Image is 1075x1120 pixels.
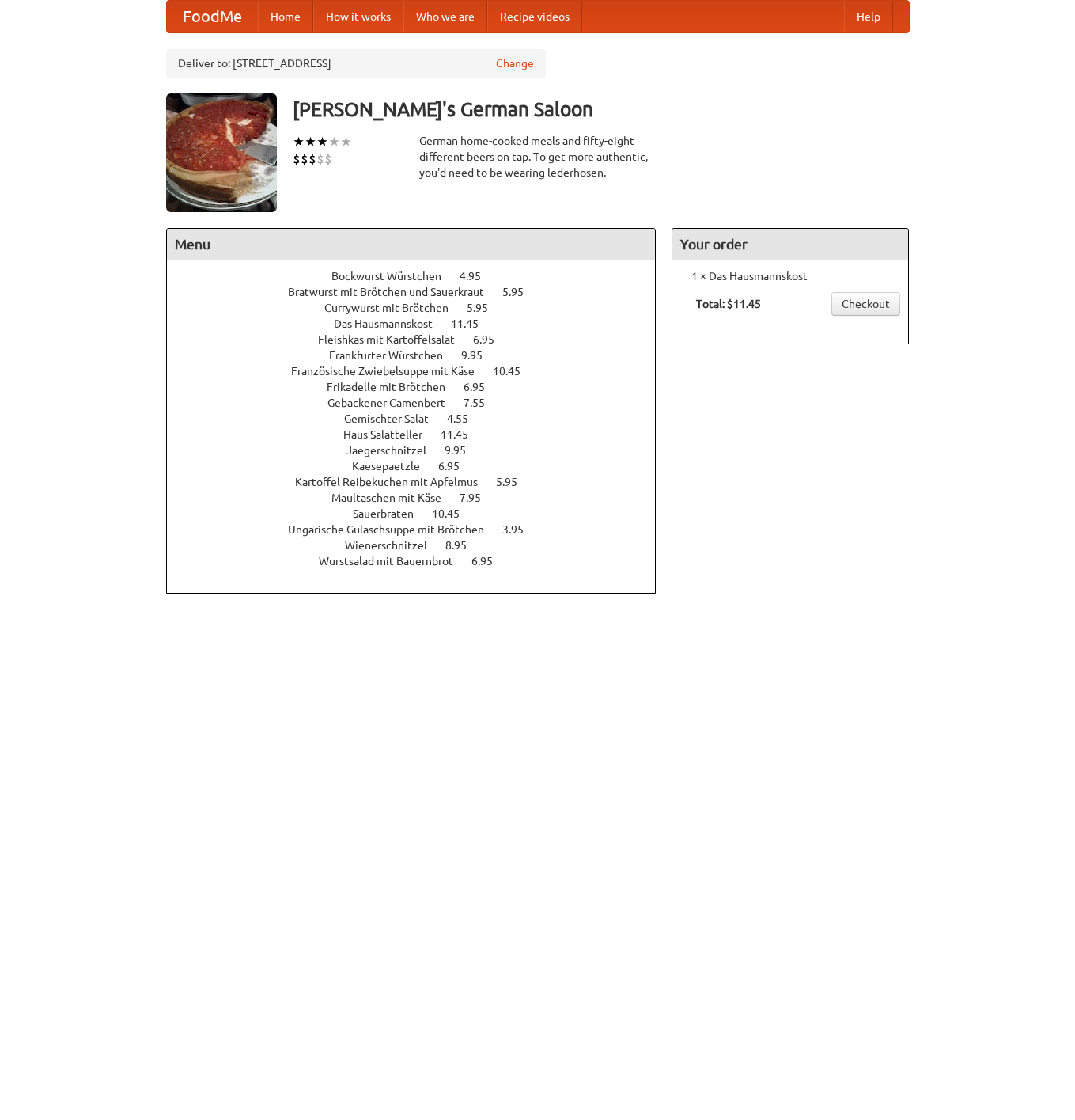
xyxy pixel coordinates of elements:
a: How it works [313,1,403,32]
li: 1 × Das Hausmannskost [680,268,900,284]
li: $ [324,150,332,168]
span: 7.55 [464,397,501,409]
li: ★ [316,133,328,150]
span: Ungarische Gulaschsuppe mit Brötchen [288,523,500,536]
span: Wienerschnitzel [345,539,443,552]
span: Haus Salatteller [343,428,438,441]
span: 8.95 [445,539,483,552]
li: $ [301,150,308,168]
a: Sauerbraten 10.45 [353,507,489,520]
span: 7.95 [460,492,497,504]
span: 5.95 [467,302,504,314]
a: Wienerschnitzel 8.95 [345,539,496,552]
span: Kartoffel Reibekuchen mit Apfelmus [295,476,494,488]
li: ★ [328,133,340,150]
span: 6.95 [471,555,509,568]
span: Kaesepaetzle [352,460,436,473]
span: 11.45 [451,317,494,330]
a: Maultaschen mit Käse 7.95 [331,492,510,504]
span: 11.45 [441,428,484,441]
span: Wurstsalad mit Bauernbrot [319,555,469,568]
h4: Menu [167,229,656,260]
a: Das Hausmannskost 11.45 [334,317,508,330]
span: 6.95 [438,460,475,473]
a: Who we are [403,1,487,32]
span: Frikadelle mit Brötchen [327,381,461,393]
span: Fleishkas mit Kartoffelsalat [318,333,471,346]
li: ★ [293,133,305,150]
span: Sauerbraten [353,507,430,520]
li: ★ [305,133,316,150]
a: Fleishkas mit Kartoffelsalat 6.95 [318,333,524,346]
h4: Your order [672,229,908,260]
a: Recipe videos [487,1,582,32]
a: Jaegerschnitzel 9.95 [346,444,495,457]
span: 4.55 [447,412,484,425]
a: Frankfurter Würstchen 9.95 [329,349,512,362]
a: Französische Zwiebelsuppe mit Käse 10.45 [291,365,550,378]
li: $ [316,150,324,168]
span: 10.45 [432,507,475,520]
span: Das Hausmannskost [334,317,449,330]
h3: [PERSON_NAME]'s German Saloon [293,93,910,125]
span: Gemischter Salat [344,412,445,425]
div: Deliver to: [STREET_ADDRESS] [166,49,546,78]
span: 10.45 [493,365,536,378]
span: Gebackener Camenbert [327,397,461,409]
a: Haus Salatteller 11.45 [343,428,498,441]
span: Frankfurter Würstchen [329,349,459,362]
img: angular.jpg [166,93,277,212]
li: ★ [340,133,352,150]
span: Jaegerschnitzel [346,444,442,457]
a: Currywurst mit Brötchen 5.95 [324,302,517,314]
a: Kartoffel Reibekuchen mit Apfelmus 5.95 [295,476,547,488]
span: 9.95 [445,444,482,457]
li: $ [293,150,301,168]
a: Gemischter Salat 4.55 [344,412,498,425]
span: 5.95 [502,286,539,298]
a: Help [844,1,893,32]
a: Bockwurst Würstchen 4.95 [331,270,510,283]
span: 5.95 [496,476,533,488]
a: Checkout [831,292,900,316]
span: 9.95 [461,349,498,362]
a: Home [258,1,313,32]
span: Maultaschen mit Käse [331,492,457,504]
a: Ungarische Gulaschsuppe mit Brötchen 3.95 [288,523,553,536]
b: Total: $11.45 [696,298,761,310]
span: 4.95 [460,270,497,283]
span: Bockwurst Würstchen [331,270,457,283]
span: 6.95 [473,333,510,346]
a: Kaesepaetzle 6.95 [352,460,489,473]
span: Currywurst mit Brötchen [324,302,464,314]
li: $ [308,150,316,168]
a: Change [496,55,534,71]
a: FoodMe [167,1,258,32]
span: Französische Zwiebelsuppe mit Käse [291,365,490,378]
a: Wurstsalad mit Bauernbrot 6.95 [319,555,522,568]
span: 3.95 [502,523,539,536]
span: 6.95 [464,381,501,393]
div: German home-cooked meals and fifty-eight different beers on tap. To get more authentic, you'd nee... [419,133,657,180]
a: Frikadelle mit Brötchen 6.95 [327,381,514,393]
a: Bratwurst mit Brötchen und Sauerkraut 5.95 [288,286,553,298]
a: Gebackener Camenbert 7.55 [327,397,514,409]
span: Bratwurst mit Brötchen und Sauerkraut [288,286,500,298]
